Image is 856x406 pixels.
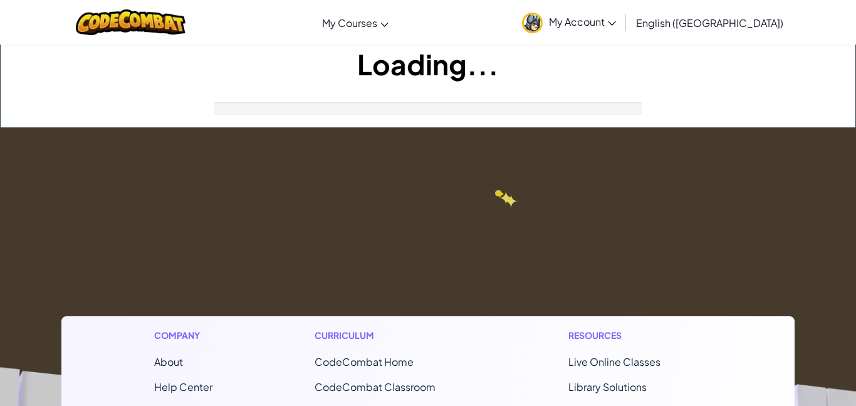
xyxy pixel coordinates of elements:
[636,16,783,29] span: English ([GEOGRAPHIC_DATA])
[568,329,702,342] h1: Resources
[1,45,855,83] h1: Loading...
[315,355,414,368] span: CodeCombat Home
[316,6,395,40] a: My Courses
[568,380,647,393] a: Library Solutions
[322,16,377,29] span: My Courses
[516,3,622,42] a: My Account
[522,13,543,33] img: avatar
[568,355,660,368] a: Live Online Classes
[154,329,212,342] h1: Company
[315,329,466,342] h1: Curriculum
[154,355,183,368] a: About
[630,6,790,40] a: English ([GEOGRAPHIC_DATA])
[549,15,616,28] span: My Account
[154,380,212,393] a: Help Center
[76,9,185,35] img: CodeCombat logo
[315,380,436,393] a: CodeCombat Classroom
